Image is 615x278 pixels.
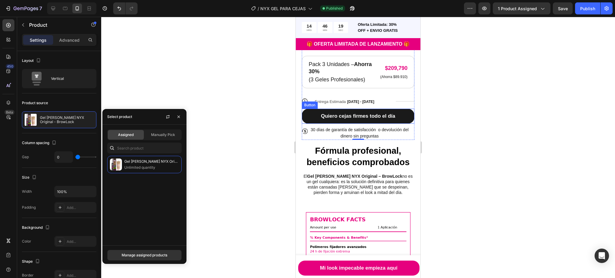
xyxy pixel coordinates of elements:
div: Layout [22,57,42,65]
div: Add... [67,205,95,210]
p: Gel [PERSON_NAME] NYX Original - BrowLock [40,116,94,124]
p: Unlimited quantity [124,165,179,171]
img: collections [110,159,122,171]
iframe: Design area [296,17,420,278]
span: 1 product assigned [498,5,537,12]
button: Publish [575,2,600,14]
div: Padding [22,205,36,210]
div: Publish [580,5,595,12]
input: Auto [55,186,96,197]
span: Manually Pick [151,132,175,137]
div: Select product [107,114,132,119]
div: Column spacing [22,139,58,147]
p: Advanced [59,37,80,43]
span: NYX GEL PARA CEJAS [260,5,306,12]
input: Search in Settings & Advanced [107,143,182,153]
p: 7 [39,5,42,12]
div: Width [22,189,32,194]
button: 7 [2,2,45,14]
div: Undo/Redo [113,2,138,14]
span: Save [558,6,568,11]
div: 450 [6,64,14,69]
span: / [258,5,259,12]
div: Gap [22,154,29,160]
button: 1 product assigned [493,2,550,14]
div: Product source [22,100,48,106]
img: product feature img [25,114,37,126]
div: Vertical [51,72,88,86]
div: Shape [22,258,41,266]
div: Background [22,224,51,232]
div: Border [22,273,34,278]
p: Gel [PERSON_NAME] NYX Original - BrowLock [124,159,179,165]
div: Manage assigned products [122,252,167,258]
div: Size [22,174,38,182]
p: Settings [30,37,47,43]
div: Open Intercom Messenger [595,249,609,263]
div: Beta [5,110,14,115]
div: Add... [67,239,95,244]
span: Published [326,6,343,11]
button: Save [553,2,573,14]
div: Color [22,239,31,244]
input: Auto [55,152,73,162]
button: Manage assigned products [107,250,182,261]
span: Assigned [118,132,134,137]
p: Product [29,21,80,29]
